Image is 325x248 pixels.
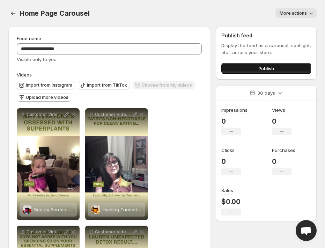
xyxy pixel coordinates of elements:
[258,65,274,72] span: Publish
[221,117,248,125] p: 0
[26,95,68,100] span: Upload more videos
[221,42,311,56] p: Display the feed as a carousel, spotlight, etc., across your store.
[34,207,109,212] span: Beauty Berries Superfood Powder
[17,108,80,220] div: Customer Videos-Omnibus_9x16Beauty Berries Superfood PowderBeauty Berries Superfood Powder
[78,81,130,89] button: Import from TikTok
[17,81,75,89] button: Import from Instagram
[27,229,63,235] p: Customer Videos-Daniela Ivanov_9x16
[85,108,148,220] div: Customer Videos-Patsy_9x16Healing Turmeric Superfood PowderHealing Turmeric Superfood Powder
[257,89,275,96] p: 30 days
[221,107,248,114] h3: Impressions
[27,112,63,117] p: Customer Videos-Omnibus_9x16
[20,9,89,17] span: Home Page Carousel
[221,63,311,74] button: Publish
[87,82,127,88] span: Import from TikTok
[95,229,131,235] p: Customer Videos-Lauren Morstad_9x16
[221,157,241,166] p: 0
[26,82,72,88] span: Import from Instagram
[280,10,307,16] span: More actions
[95,112,131,117] p: Customer Videos-Patsy_9x16
[272,107,285,114] h3: Views
[296,220,317,241] div: Open chat
[103,207,183,212] span: Healing Turmeric Superfood Powder
[221,147,235,154] h3: Clicks
[17,93,71,102] button: Upload more videos
[275,8,317,18] button: More actions
[8,8,18,18] button: Settings
[221,187,233,194] h3: Sales
[91,205,100,214] img: Healing Turmeric Superfood Powder
[17,57,58,62] span: Visible only to you.
[272,117,291,125] p: 0
[17,72,32,78] span: Videos
[17,36,41,41] span: Feed name
[272,147,295,154] h3: Purchases
[221,32,311,39] h2: Publish feed
[23,205,31,214] img: Beauty Berries Superfood Powder
[272,157,295,166] p: 0
[221,197,241,206] p: $0.00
